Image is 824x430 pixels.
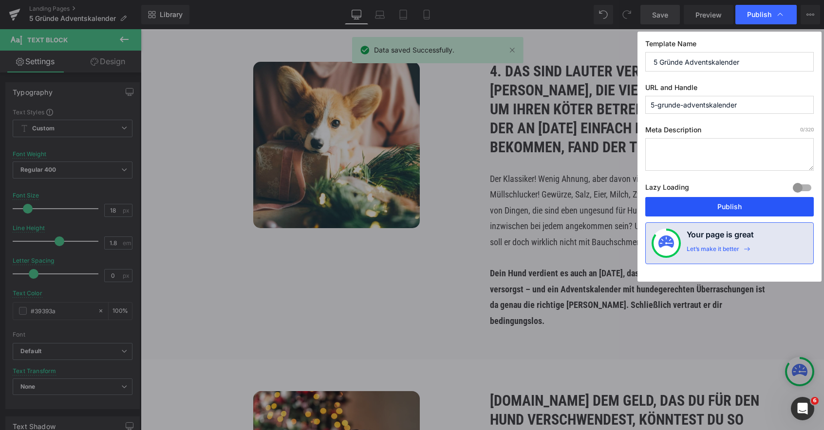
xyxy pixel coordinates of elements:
h4: Your page is great [687,229,754,245]
label: Template Name [645,39,814,52]
div: Let’s make it better [687,245,739,258]
label: Meta Description [645,125,814,138]
span: 6 [811,397,819,405]
label: Lazy Loading [645,181,689,197]
span: Publish [747,10,771,19]
b: Dein Hund verdient es auch an [DATE], dass du ihn gesund UND lecker versorgst – und ein Adventska... [349,239,624,296]
img: onboarding-status.svg [658,235,674,251]
p: Der Klassiker! Wenig Ahnung, aber davon viel. Ein Hund ist doch kein Müllschlucker! Gewürze, Salz... [349,142,627,221]
b: 4. Das sind lauter verrückte [PERSON_NAME], die viel zu viel Aufwand um ihren Köter betreiben! Be... [349,34,617,126]
span: /320 [800,126,814,132]
iframe: Intercom live chat [791,397,814,420]
button: Publish [645,197,814,216]
label: URL and Handle [645,83,814,96]
span: 0 [800,126,803,132]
